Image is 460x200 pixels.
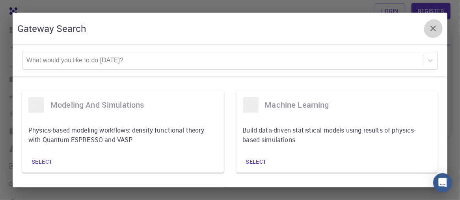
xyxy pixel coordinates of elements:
[243,125,423,144] p: Build data-driven statistical models using results of physics-based simulations.
[17,22,86,35] h5: Gateway Search
[28,125,208,144] p: Physics-based modeling workflows: density functional theory with Quantum ESPRESSO and VASP.
[25,154,58,170] button: Select
[265,99,432,111] h6: machine learning
[433,173,452,192] div: Open Intercom Messenger
[50,99,218,111] h6: modeling and simulations
[240,154,273,170] button: Select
